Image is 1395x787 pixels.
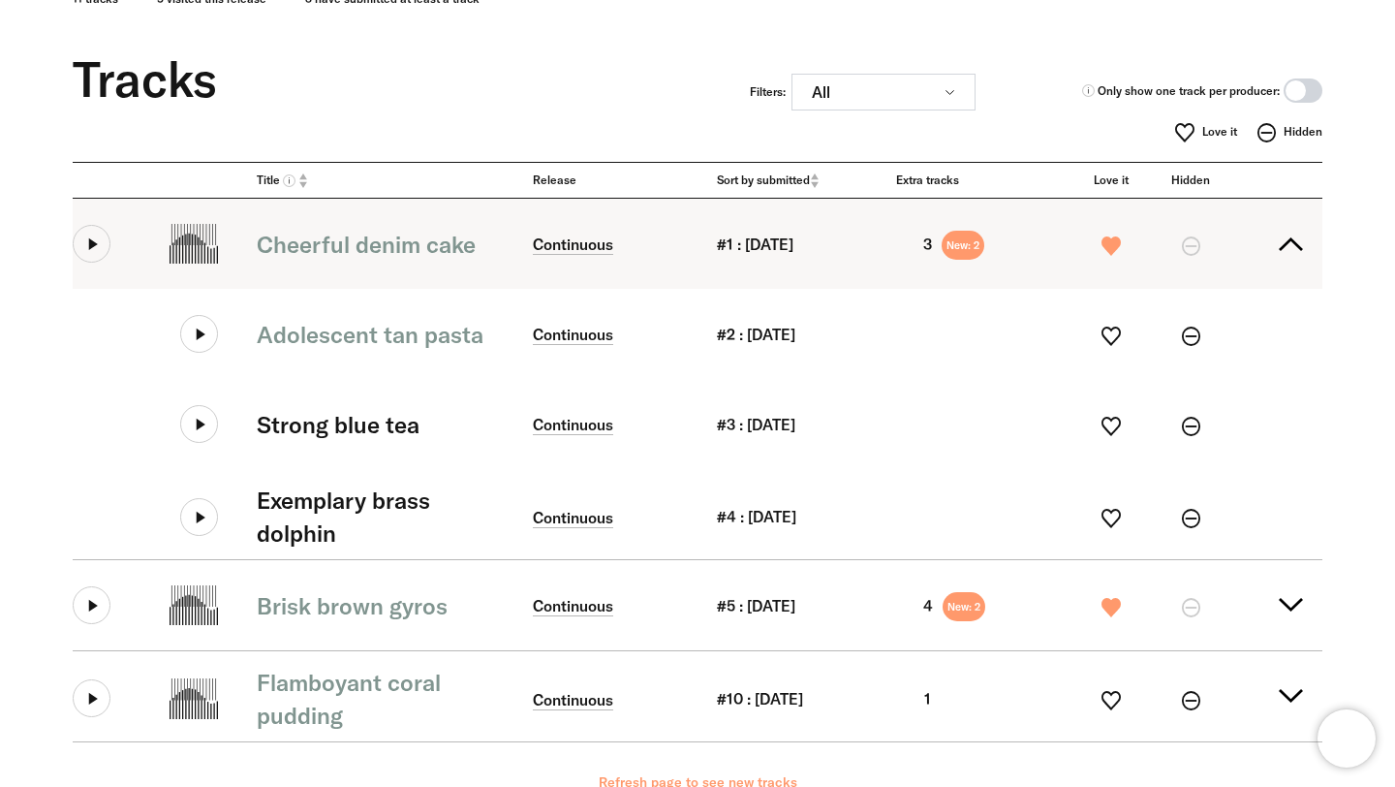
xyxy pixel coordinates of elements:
div: #1 : [DATE] [717,230,793,259]
div: Filters: [750,84,786,100]
span: New: 2 [942,231,984,260]
div: Adolescent tan pasta [257,318,494,351]
span: Title [257,173,280,188]
a: Continuous [533,508,613,528]
span: Sort by submitted [717,173,810,188]
div: Tracks [73,46,281,113]
span: Only show one track per producer: [1098,83,1280,99]
div: Extra tracks [901,173,954,188]
div: 1 [924,689,931,708]
img: Share our values and create a free account on G=TE [170,224,218,264]
div: Cheerful denim cake [257,228,494,261]
img: Share our values and create a free account on G=TE [170,585,218,625]
div: #4 : [DATE] [717,502,796,531]
img: Share our values and create a free account on G=TE [170,678,218,718]
div: Love it [1072,173,1152,188]
div: Release [533,173,678,188]
div: Exemplary brass dolphin [257,484,494,550]
a: Sort by submitted [717,173,862,188]
button: All [791,74,976,110]
div: Strong blue tea [257,408,494,441]
a: Continuous [533,415,613,435]
span: New: 2 [943,592,985,621]
span: Love it [1202,124,1237,139]
a: Continuous [533,690,613,710]
a: Continuous [533,325,613,345]
a: Continuous [533,235,613,255]
span: Hidden [1284,124,1322,139]
div: #10 : [DATE] [717,684,803,713]
div: #2 : [DATE] [717,320,795,349]
summary: Share our values and create a free account on G=TE Flamboyant coral pudding Continuous #10 : [DAT... [73,651,1322,741]
div: 4 [923,596,933,615]
iframe: Brevo live chat [1317,709,1376,768]
div: #3 : [DATE] [717,410,795,439]
div: 3 [923,235,932,254]
div: Brisk brown gyros [257,589,494,622]
a: Title [257,173,494,188]
div: #5 : [DATE] [717,591,795,620]
a: Continuous [533,596,613,616]
summary: Share our values and create a free account on G=TE Cheerful denim cake Continuous #1 : [DATE] 3Ne... [73,199,1322,289]
div: Flamboyant coral pudding [257,666,494,732]
div: Hidden [1151,173,1230,188]
summary: Share our values and create a free account on G=TE Brisk brown gyros Continuous #5 : [DATE] 4New: 2 [73,560,1322,650]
